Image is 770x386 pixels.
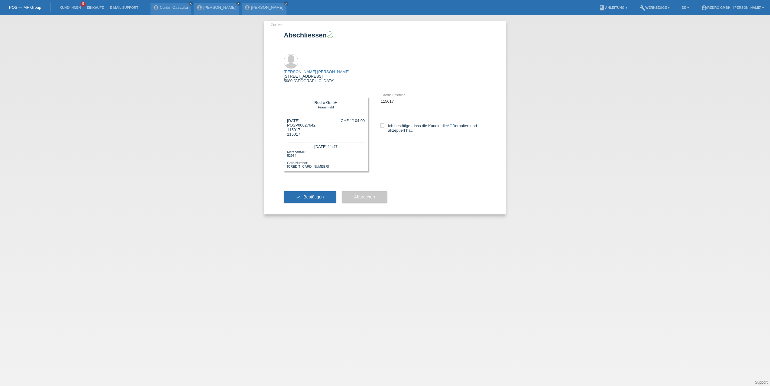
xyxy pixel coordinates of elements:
[107,6,141,9] a: E-Mail Support
[698,6,767,9] a: account_circleRedro GmbH - [PERSON_NAME] ▾
[287,143,365,150] div: [DATE] 11:47
[160,5,188,10] a: Curdin Casaulta
[289,105,363,109] div: Frauenfeld
[203,5,236,10] a: [PERSON_NAME]
[327,32,333,37] i: check
[284,2,288,6] a: close
[236,2,241,6] a: close
[9,5,41,10] a: POS — MF Group
[303,195,324,199] span: Bestätigen
[287,150,365,168] div: Merchant-ID: 52984 Card-Number: [CREDIT_CARD_NUMBER]
[287,118,315,137] div: [DATE] POSP00027642 115017
[639,5,645,11] i: build
[289,100,363,105] div: Redro GmbH
[287,127,300,132] span: 115017
[296,195,301,199] i: check
[679,6,692,9] a: DE ▾
[237,2,240,5] i: close
[599,5,605,11] i: book
[755,380,768,384] a: Support
[284,191,336,203] button: check Bestätigen
[636,6,673,9] a: buildWerkzeuge ▾
[285,2,288,5] i: close
[284,69,349,74] a: [PERSON_NAME] [PERSON_NAME]
[251,5,283,10] a: [PERSON_NAME]
[447,124,455,128] a: AGB
[380,124,486,133] label: Ich bestätige, dass die Kundin die erhalten und akzeptiert hat.
[342,191,387,203] button: Abbrechen
[354,195,375,199] span: Abbrechen
[266,23,283,27] a: ← Zurück
[341,118,365,123] div: CHF 1'104.00
[189,2,193,6] a: close
[284,31,486,39] h1: Abschliessen
[189,2,192,5] i: close
[284,69,349,83] div: [STREET_ADDRESS] 5080 [GEOGRAPHIC_DATA]
[596,6,630,9] a: bookAnleitung ▾
[84,6,107,9] a: Einkäufe
[57,6,84,9] a: Kund*innen
[701,5,707,11] i: account_circle
[81,2,86,7] span: 5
